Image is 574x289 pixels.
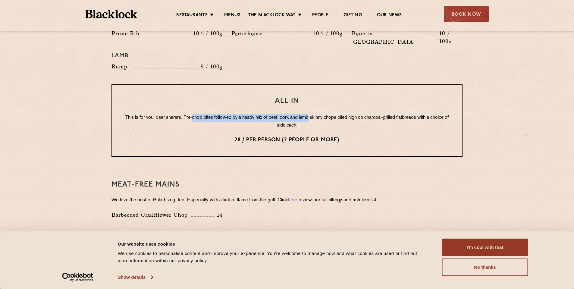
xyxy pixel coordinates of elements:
div: Book Now [444,6,489,22]
p: We love the best of British veg, too. Especially with a lick of flame from the grill. Click to vi... [111,196,463,205]
a: The Blacklock Way [248,12,296,19]
a: Usercentrics Cookiebot - opens in a new window [51,273,104,282]
p: Bone in [GEOGRAPHIC_DATA] [352,29,436,46]
p: Barbecued Cauliflower Chop [111,211,191,219]
div: We use cookies to personalise content and improve your experience. You're welcome to manage how a... [118,250,428,264]
h3: Meat-Free mains [111,181,463,189]
p: 10 / 100g [436,30,463,45]
img: BL_Textured_Logo-footer-cropped.svg [85,10,137,18]
a: Menus [224,12,240,19]
p: 10.5 / 100g [190,30,222,37]
p: 10.5 / 100g [311,30,343,37]
a: People [312,12,328,19]
p: 28 / per person (2 people or more) [124,136,450,144]
a: Show details [118,273,153,282]
a: here [288,198,297,203]
p: 14 [214,211,223,219]
p: Rump [111,62,130,71]
div: Our website uses cookies [118,240,428,247]
h3: All In [124,97,450,105]
button: I'm cool with that [442,239,528,256]
button: No thanks [442,259,528,276]
h4: Lamb [111,52,463,59]
p: Prime Rib [111,29,143,38]
p: Porterhouse [231,29,265,38]
a: Restaurants [176,12,208,19]
p: This is for you, dear sharers. Pre-chop bites followed by a heady mix of beef, pork and lamb skin... [124,114,450,130]
a: Gifting [343,12,362,19]
p: 9 / 100g [198,63,223,71]
a: Our News [377,12,402,19]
